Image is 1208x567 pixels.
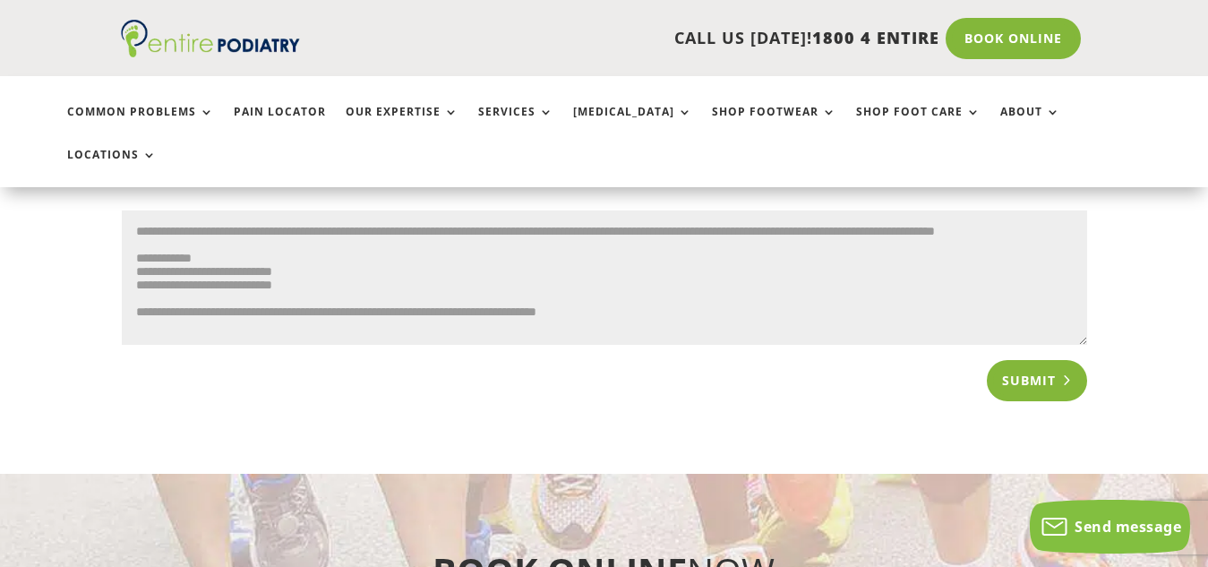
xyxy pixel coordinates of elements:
span: Send message [1075,517,1181,537]
span: 1800 4 ENTIRE [812,27,939,48]
a: [MEDICAL_DATA] [573,106,692,144]
a: Our Expertise [346,106,458,144]
a: Shop Footwear [712,106,836,144]
p: CALL US [DATE]! [340,27,939,50]
a: Entire Podiatry [121,43,300,61]
a: Book Online [946,18,1081,59]
a: Pain Locator [234,106,326,144]
a: Common Problems [67,106,214,144]
button: Submit [987,360,1087,401]
img: logo (1) [121,20,300,57]
a: Locations [67,149,157,187]
a: Shop Foot Care [856,106,981,144]
button: Send message [1030,500,1190,554]
a: About [1000,106,1060,144]
a: Services [478,106,553,144]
